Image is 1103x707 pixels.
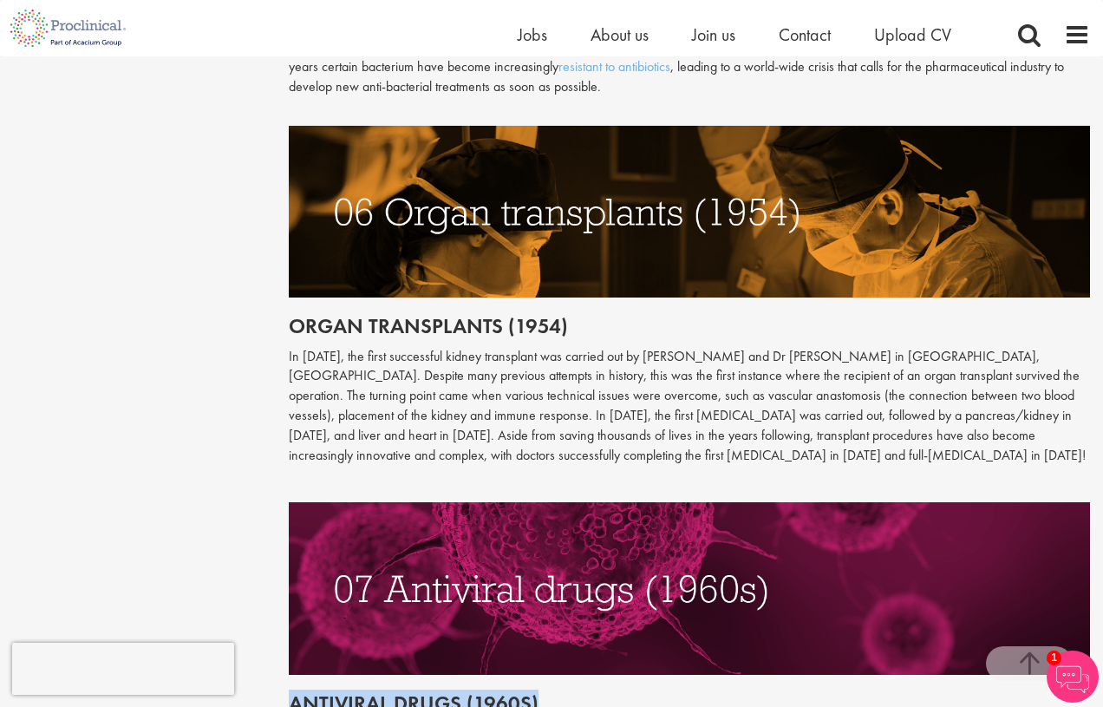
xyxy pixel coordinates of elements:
[692,23,735,46] a: Join us
[591,23,649,46] a: About us
[558,57,670,75] a: resistant to antibiotics
[518,23,547,46] a: Jobs
[1047,651,1061,665] span: 1
[874,23,951,46] a: Upload CV
[289,347,1090,466] p: In [DATE], the first successful kidney transplant was carried out by [PERSON_NAME] and Dr [PERSON...
[289,315,1090,337] h2: Organ transplants (1954)
[12,643,234,695] iframe: reCAPTCHA
[779,23,831,46] a: Contact
[1047,651,1099,703] img: Chatbot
